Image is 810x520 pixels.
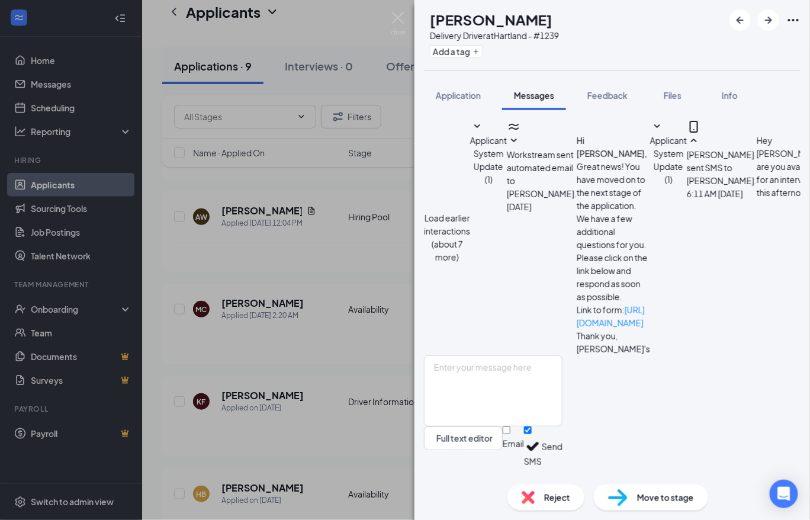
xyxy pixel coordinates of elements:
[507,134,521,148] svg: SmallChevronDown
[424,426,503,450] button: Full text editorPen
[587,90,628,101] span: Feedback
[524,426,532,434] input: SMS
[577,329,650,342] p: Thank you,
[542,426,562,467] button: Send
[687,187,743,200] span: [DATE] 6:11 AM
[436,90,481,101] span: Application
[722,90,738,101] span: Info
[577,212,650,303] p: We have a few additional questions for you. Please click on the link below and respond as soon as...
[650,120,664,134] svg: SmallChevronDown
[430,30,559,41] div: Delivery Driver at Hartland - #1239
[650,135,687,185] span: Applicant System Update (1)
[524,455,542,467] div: SMS
[577,134,650,160] h4: Hi [PERSON_NAME],
[637,491,694,504] span: Move to stage
[577,342,650,355] p: [PERSON_NAME]'s
[687,120,701,134] svg: MobileSms
[514,90,554,101] span: Messages
[687,134,701,148] svg: SmallChevronUp
[503,426,510,434] input: Email
[507,149,577,199] span: Workstream sent automated email to [PERSON_NAME].
[786,13,801,27] svg: Ellipses
[470,135,507,185] span: Applicant System Update (1)
[524,438,542,455] svg: Checkmark
[761,13,776,27] svg: ArrowRight
[544,491,570,504] span: Reject
[733,13,747,27] svg: ArrowLeftNew
[507,120,521,134] svg: WorkstreamLogo
[472,48,480,55] svg: Plus
[687,149,757,186] span: [PERSON_NAME] sent SMS to [PERSON_NAME].
[577,160,650,212] p: Great news! You have moved on to the next stage of the application.
[758,9,779,31] button: ArrowRight
[577,303,650,329] p: Link to form:
[470,120,507,186] button: SmallChevronDownApplicant System Update (1)
[430,45,483,57] button: PlusAdd a tag
[470,120,484,134] svg: SmallChevronDown
[664,90,682,101] span: Files
[503,438,524,450] div: Email
[770,480,798,508] div: Open Intercom Messenger
[424,211,470,264] button: Load earlier interactions (about 7 more)
[650,120,687,186] button: SmallChevronDownApplicant System Update (1)
[729,9,751,31] button: ArrowLeftNew
[430,9,552,30] h1: [PERSON_NAME]
[507,200,532,213] span: [DATE]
